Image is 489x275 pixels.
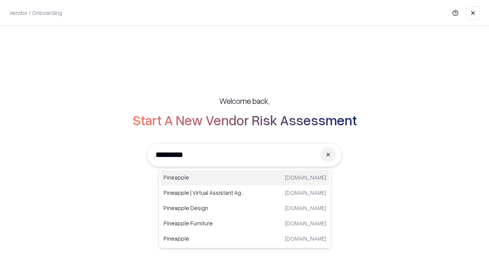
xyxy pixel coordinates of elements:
p: Pineapple | Virtual Assistant Agency [164,189,245,197]
p: [DOMAIN_NAME] [285,189,326,197]
h5: Welcome back, [219,95,270,106]
p: [DOMAIN_NAME] [285,235,326,243]
p: Pineapple [164,235,245,243]
p: Vendor / Onboarding [9,9,62,17]
p: [DOMAIN_NAME] [285,219,326,227]
div: Suggestions [159,168,331,248]
p: [DOMAIN_NAME] [285,204,326,212]
p: Pineapple [164,173,245,181]
p: [DOMAIN_NAME] [285,173,326,181]
p: Pineapple Furniture [164,219,245,227]
h2: Start A New Vendor Risk Assessment [133,112,357,128]
p: Pineapple Design [164,204,245,212]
